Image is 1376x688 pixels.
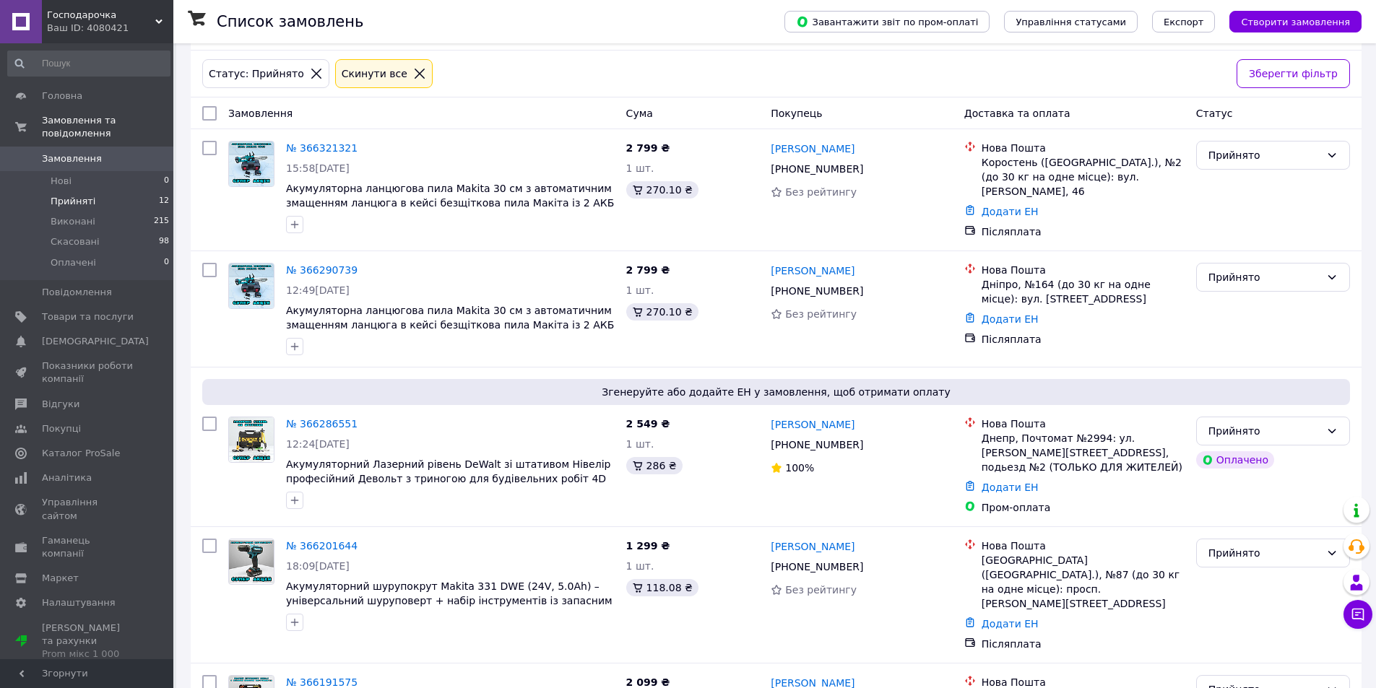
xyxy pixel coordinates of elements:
span: 1 шт. [626,438,654,450]
span: Експорт [1164,17,1204,27]
span: Каталог ProSale [42,447,120,460]
h1: Список замовлень [217,13,363,30]
span: Управління сайтом [42,496,134,522]
span: Замовлення та повідомлення [42,114,173,140]
span: 15:58[DATE] [286,162,350,174]
a: [PERSON_NAME] [771,417,854,432]
a: № 366201644 [286,540,358,552]
span: Cума [626,108,653,119]
span: Доставка та оплата [964,108,1070,119]
span: 2 549 ₴ [626,418,670,430]
span: Відгуки [42,398,79,411]
span: Згенеруйте або додайте ЕН у замовлення, щоб отримати оплату [208,385,1344,399]
span: 12 [159,195,169,208]
a: Додати ЕН [982,482,1039,493]
a: [PERSON_NAME] [771,141,854,156]
span: Зберегти фільтр [1249,66,1338,82]
span: [PERSON_NAME] та рахунки [42,622,134,661]
div: Післяплата [982,637,1185,651]
span: 2 799 ₴ [626,142,670,154]
span: Без рейтингу [785,186,857,198]
span: Без рейтингу [785,308,857,320]
span: Скасовані [51,235,100,248]
div: Оплачено [1196,451,1274,469]
span: Налаштування [42,596,116,609]
div: 118.08 ₴ [626,579,698,596]
span: Покупці [42,422,81,435]
div: Нова Пошта [982,141,1185,155]
span: [DEMOGRAPHIC_DATA] [42,335,149,348]
a: Акумуляторна ланцюгова пила Makita 30 см з автоматичним змащенням ланцюга в кейсі безщіткова пила... [286,305,614,345]
img: Фото товару [229,141,274,186]
span: Гаманець компанії [42,534,134,560]
span: Без рейтингу [785,584,857,596]
input: Пошук [7,51,170,77]
a: Додати ЕН [982,618,1039,630]
button: Створити замовлення [1229,11,1362,32]
div: Статус: Прийнято [206,66,307,82]
button: Чат з покупцем [1343,600,1372,629]
a: Додати ЕН [982,313,1039,325]
div: Нова Пошта [982,417,1185,431]
span: 2 099 ₴ [626,676,670,688]
span: 18:09[DATE] [286,560,350,572]
span: Товари та послуги [42,310,134,323]
a: Фото товару [228,263,274,309]
span: 0 [164,256,169,269]
div: Пром-оплата [982,500,1185,515]
a: № 366290739 [286,264,358,276]
div: [PHONE_NUMBER] [768,159,866,179]
a: Фото товару [228,539,274,585]
button: Завантажити звіт по пром-оплаті [784,11,990,32]
span: 12:49[DATE] [286,284,350,296]
span: Створити замовлення [1241,17,1350,27]
span: Головна [42,90,82,103]
div: Прийнято [1208,269,1320,285]
span: Повідомлення [42,286,112,299]
span: Нові [51,175,72,188]
span: Оплачені [51,256,96,269]
div: 286 ₴ [626,457,683,474]
span: 1 шт. [626,162,654,174]
span: Аналітика [42,471,92,484]
span: Завантажити звіт по пром-оплаті [796,15,978,28]
a: [PERSON_NAME] [771,539,854,554]
span: Виконані [51,215,95,228]
div: Cкинути все [339,66,410,82]
span: Акумуляторний Лазерний рівень DeWalt зі штативом Нівелір професійний Девольт з триногою для будів... [286,458,610,499]
div: Прийнято [1208,423,1320,439]
span: Замовлення [42,152,102,165]
a: Фото товару [228,141,274,187]
span: Прийняті [51,195,95,208]
img: Фото товару [229,540,274,583]
div: [PHONE_NUMBER] [768,435,866,455]
div: Prom мікс 1 000 [42,648,134,661]
a: Акумуляторна ланцюгова пила Makita 30 см з автоматичним змащенням ланцюга в кейсі безщіткова пила... [286,183,614,223]
span: Покупець [771,108,822,119]
span: Статус [1196,108,1233,119]
div: Коростень ([GEOGRAPHIC_DATA].), №2 (до 30 кг на одне місце): вул. [PERSON_NAME], 46 [982,155,1185,199]
div: 270.10 ₴ [626,303,698,321]
span: Замовлення [228,108,293,119]
a: Акумуляторний шурупокрут Makita 331 DWE (24V, 5.0Ah) – універсальний шуруповерт + набір інструмен... [286,580,613,621]
span: 1 шт. [626,560,654,572]
div: Прийнято [1208,545,1320,561]
div: 270.10 ₴ [626,181,698,199]
div: Прийнято [1208,147,1320,163]
span: 215 [154,215,169,228]
button: Експорт [1152,11,1216,32]
span: 1 299 ₴ [626,540,670,552]
div: [PHONE_NUMBER] [768,281,866,301]
span: Маркет [42,572,79,585]
a: Фото товару [228,417,274,463]
span: 100% [785,462,814,474]
img: Фото товару [229,417,274,462]
span: Управління статусами [1016,17,1126,27]
a: Створити замовлення [1215,15,1362,27]
span: Показники роботи компанії [42,360,134,386]
span: 0 [164,175,169,188]
button: Управління статусами [1004,11,1138,32]
img: Фото товару [229,264,274,308]
div: Післяплата [982,332,1185,347]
